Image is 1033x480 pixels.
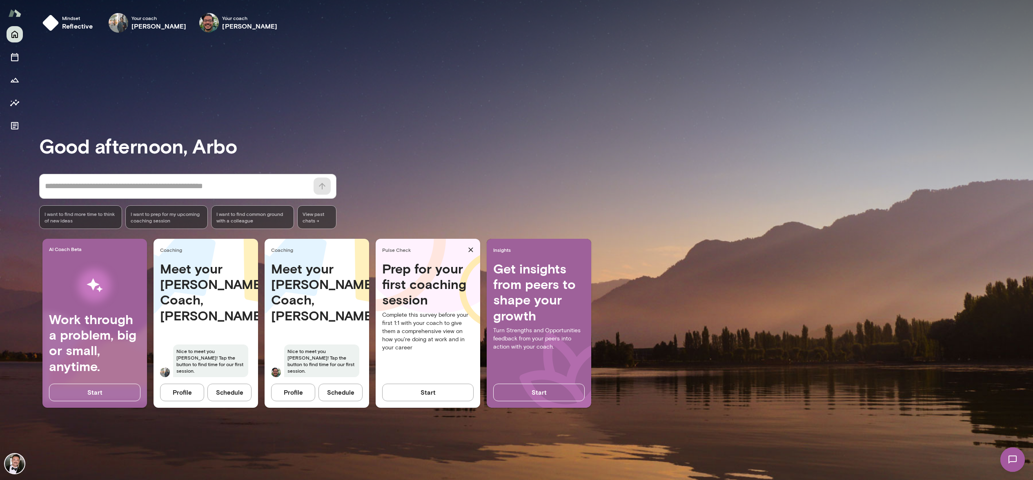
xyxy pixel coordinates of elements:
[39,205,122,229] div: I want to find more time to think of new ideas
[297,205,336,229] span: View past chats ->
[160,247,255,253] span: Coaching
[284,344,359,377] span: Nice to meet you [PERSON_NAME]! Tap the button to find time for our first session.
[222,21,277,31] h6: [PERSON_NAME]
[7,26,23,42] button: Home
[39,134,1033,157] h3: Good afternoon, Arbo
[173,344,248,377] span: Nice to meet you [PERSON_NAME]! Tap the button to find time for our first session.
[160,261,252,324] h4: Meet your [PERSON_NAME] Coach, [PERSON_NAME]
[7,118,23,134] button: Documents
[7,49,23,65] button: Sessions
[49,311,140,374] h4: Work through a problem, big or small, anytime.
[211,205,294,229] div: I want to find common ground with a colleague
[7,95,23,111] button: Insights
[45,211,117,224] span: I want to find more time to think of new ideas
[493,384,585,401] button: Start
[271,247,366,253] span: Coaching
[382,247,465,253] span: Pulse Check
[199,13,219,33] img: Mike Valdez Landeros
[103,10,192,36] div: Gene LeeYour coach[PERSON_NAME]
[382,261,474,308] h4: Prep for your first coaching session
[493,247,588,253] span: Insights
[222,15,277,21] span: Your coach
[125,205,208,229] div: I want to prep for my upcoming coaching session
[160,384,204,401] button: Profile
[271,384,315,401] button: Profile
[493,327,585,351] p: Turn Strengths and Opportunities feedback from your peers into action with your coach.
[382,311,474,352] p: Complete this survey before your first 1:1 with your coach to give them a comprehensive view on h...
[5,454,24,473] img: Arbo Shah
[49,246,144,252] span: AI Coach Beta
[39,10,100,36] button: Mindsetreflective
[131,211,203,224] span: I want to prep for my upcoming coaching session
[160,367,170,377] img: Gene Lee Lee
[8,5,21,21] img: Mento
[42,15,59,31] img: mindset
[49,384,140,401] button: Start
[131,15,187,21] span: Your coach
[109,13,128,33] img: Gene Lee
[58,260,131,311] img: AI Workflows
[207,384,252,401] button: Schedule
[493,261,585,324] h4: Get insights from peers to shape your growth
[382,384,474,401] button: Start
[62,21,93,31] h6: reflective
[271,261,363,324] h4: Meet your [PERSON_NAME] Coach, [PERSON_NAME]
[131,21,187,31] h6: [PERSON_NAME]
[62,15,93,21] span: Mindset
[318,384,363,401] button: Schedule
[216,211,289,224] span: I want to find common ground with a colleague
[271,367,281,377] img: Mike Valdez Landeros Valdez Landeros
[194,10,283,36] div: Mike Valdez LanderosYour coach[PERSON_NAME]
[7,72,23,88] button: Growth Plan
